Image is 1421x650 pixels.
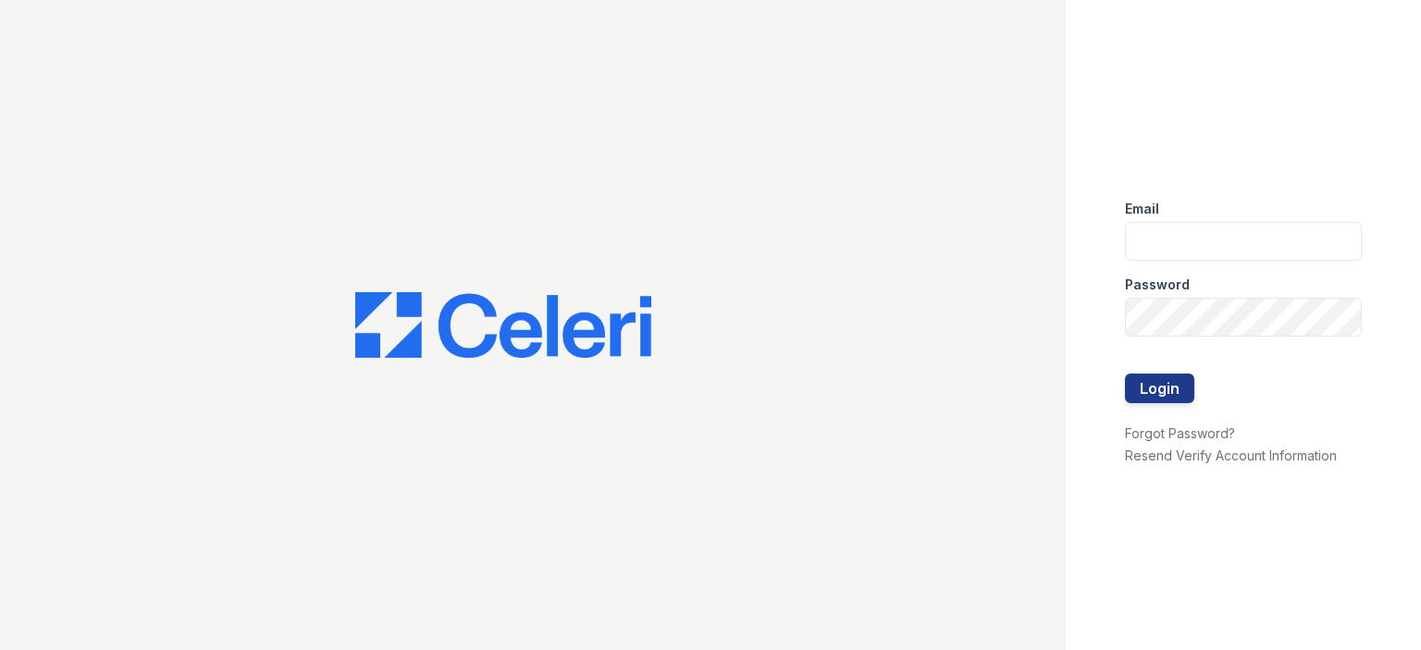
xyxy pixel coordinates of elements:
[1125,276,1190,294] label: Password
[1125,448,1337,463] a: Resend Verify Account Information
[355,292,651,359] img: CE_Logo_Blue-a8612792a0a2168367f1c8372b55b34899dd931a85d93a1a3d3e32e68fde9ad4.png
[1125,374,1194,403] button: Login
[1125,200,1159,218] label: Email
[1125,425,1235,441] a: Forgot Password?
